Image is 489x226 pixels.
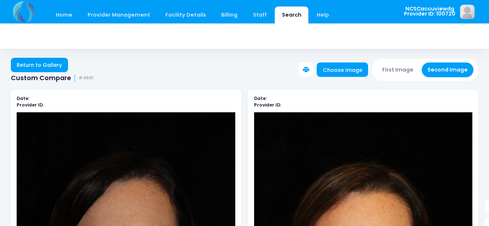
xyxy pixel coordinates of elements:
span: NCSCaccuviewdg Provider ID: 100720 [404,6,455,17]
a: Home [49,6,79,23]
a: Facility Details [159,6,213,23]
a: Return to Gallery [11,58,68,72]
small: #4691 [79,75,93,81]
img: image [460,5,475,19]
span: Custom Compare [11,74,71,82]
a: Choose image [317,62,368,77]
a: Staff [246,6,274,23]
b: Date: [254,95,267,101]
b: Date: [17,95,29,101]
a: Provider Management [80,6,157,23]
b: Provider ID: [17,102,44,108]
a: Billing [214,6,245,23]
a: Help [310,6,336,23]
button: First Image [376,62,420,77]
button: Second Image [422,62,474,77]
b: Provider ID: [254,102,281,108]
a: Search [275,6,308,23]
